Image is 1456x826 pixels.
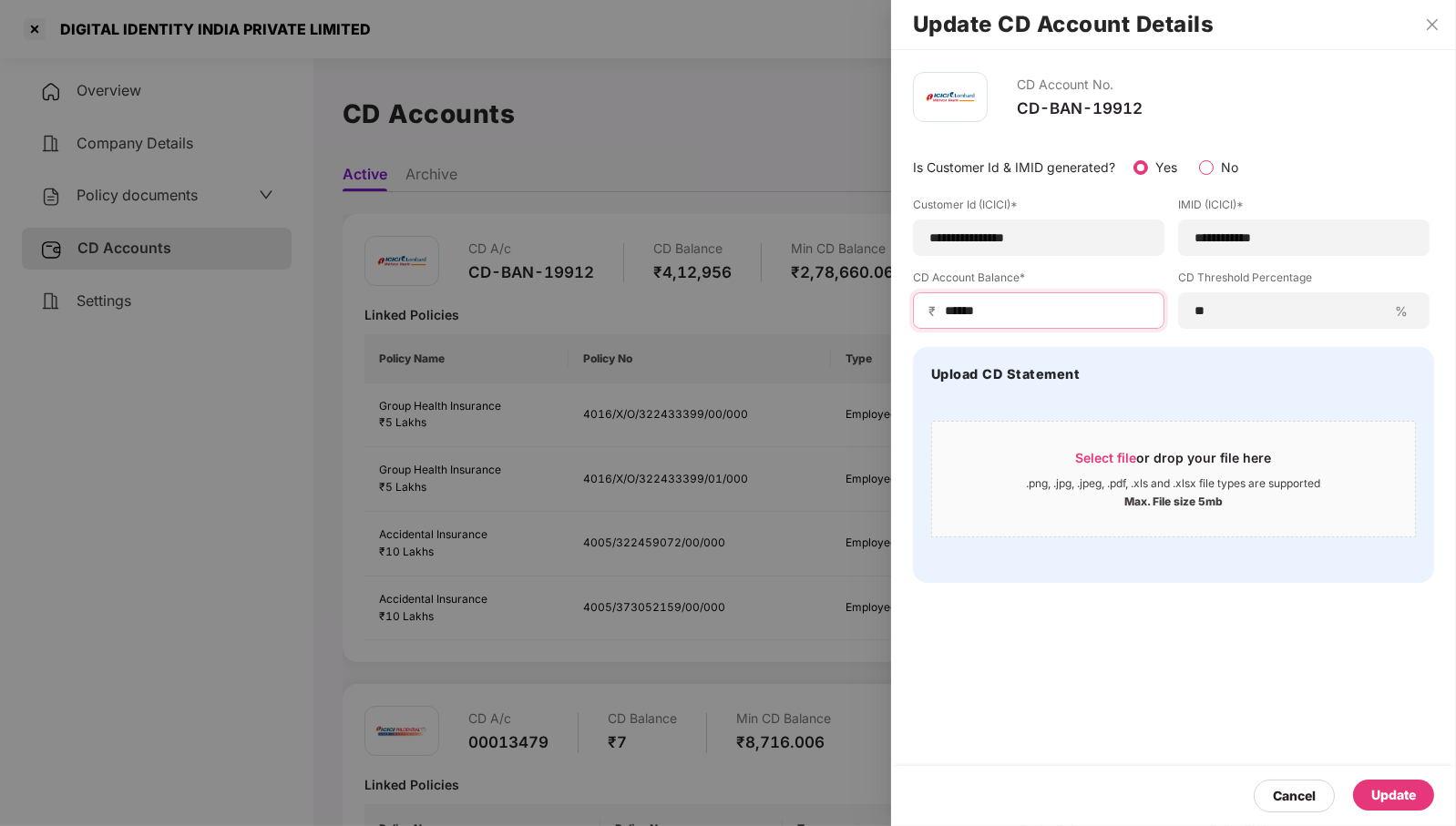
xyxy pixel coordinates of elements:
[913,270,1164,292] label: CD Account Balance*
[931,365,1081,383] h4: Upload CD Statement
[1155,159,1177,175] label: Yes
[1273,786,1316,806] div: Cancel
[913,158,1115,178] p: Is Customer Id & IMID generated?
[1076,450,1137,465] span: Select file
[1178,197,1430,219] label: IMID (ICICI)*
[1371,785,1416,805] div: Update
[913,15,1434,35] h2: Update CD Account Details
[1017,72,1143,98] div: CD Account No.
[913,197,1164,219] label: Customer Id (ICICI)*
[1124,491,1223,509] div: Max. File size 5mb
[1027,476,1321,491] div: .png, .jpg, .jpeg, .pdf, .xls and .xlsx file types are supported
[1388,302,1415,320] span: %
[932,435,1415,523] span: Select fileor drop your file here.png, .jpg, .jpeg, .pdf, .xls and .xlsx file types are supported...
[923,87,978,107] img: icici.png
[1420,16,1445,33] button: Close
[928,302,943,320] span: ₹
[1076,449,1272,476] div: or drop your file here
[1017,98,1143,118] div: CD-BAN-19912
[1221,159,1238,175] label: No
[1425,17,1440,32] span: close
[1178,270,1430,292] label: CD Threshold Percentage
